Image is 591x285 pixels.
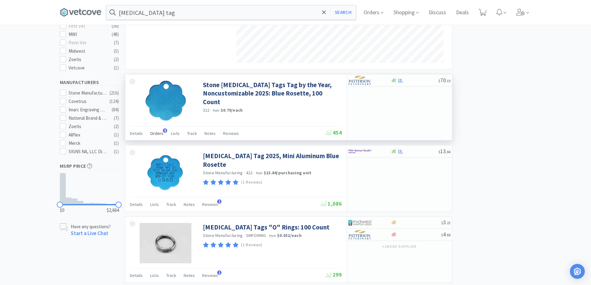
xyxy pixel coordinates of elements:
[244,170,245,176] span: ·
[441,231,450,238] span: 4
[150,273,159,278] span: Lists
[114,114,119,122] div: ( 7 )
[114,64,119,72] div: ( 1 )
[441,219,450,226] span: 3
[213,108,220,113] span: from
[71,223,111,230] p: Have any questions?
[446,233,450,237] span: . 68
[426,10,449,16] a: Discuss
[454,10,471,16] a: Deals
[130,202,143,207] span: Details
[326,129,342,136] span: 454
[69,123,107,130] div: Zoetis
[203,152,340,169] a: [MEDICAL_DATA] Tag 2025, Mini Aluminum Blue Rosette
[348,218,372,227] img: 4dd14cff54a648ac9e977f0c5da9bc2e_5.png
[71,230,108,237] a: Start a Live Chat
[69,22,107,30] div: First Vet
[69,98,107,105] div: Covetrus
[203,81,340,106] a: Stone [MEDICAL_DATA] Tags Tag by the Year, Noncustomizable 2025: Blue Rosette, 100 Count
[60,163,119,170] h5: MSRP Price
[114,131,119,139] div: ( 1 )
[203,223,329,231] a: [MEDICAL_DATA] Tags "O" Rings: 100 Count
[60,79,119,86] h5: Manufacturers
[69,114,107,122] div: National Brand & Tag
[217,199,222,204] span: 1
[114,123,119,130] div: ( 2 )
[330,5,356,20] button: Search
[321,200,342,207] span: 1,086
[203,170,243,176] a: Stone Manufacturing
[140,223,191,263] img: 89e19600b99d4b7cb3e50024ef269af0_148324.jpeg
[187,131,197,136] span: Track
[60,207,64,214] span: $0
[110,98,119,105] div: ( 124 )
[348,147,372,156] img: f6b2451649754179b5b4e0c70c3f7cb0_2.png
[146,81,186,121] img: 9c9e590dc1174722bc459f910d0b553b_649693.jpeg
[348,76,372,85] img: f5e969b455434c6296c6d81ef179fa71_3.png
[570,264,585,279] div: Open Intercom Messenger
[114,148,119,155] div: ( 1 )
[107,207,119,214] span: $2,664
[348,230,372,239] img: f5e969b455434c6296c6d81ef179fa71_3.png
[202,273,218,278] span: Reviews
[69,106,107,114] div: Imarc Engraving Systems
[163,128,167,133] span: 3
[221,107,243,113] strong: $0.70 / each
[441,220,443,225] span: $
[145,152,186,192] img: 00ad65c9da454dfdbb329cca4fc9ad65_620536.png
[69,64,107,72] div: Vetcove
[112,31,119,38] div: ( 48 )
[114,56,119,63] div: ( 2 )
[246,233,266,238] span: SMFORING
[110,89,119,97] div: ( 216 )
[166,273,176,278] span: Track
[184,202,195,207] span: Notes
[277,233,302,238] strong: $0.032 / each
[438,78,440,83] span: $
[267,233,268,238] span: ·
[114,47,119,55] div: ( 5 )
[438,149,440,154] span: $
[326,271,342,278] span: 299
[69,131,107,139] div: Allflex
[202,202,218,207] span: Reviews
[204,131,216,136] span: Notes
[69,140,107,147] div: Merck
[269,234,276,238] span: from
[256,171,263,175] span: from
[184,273,195,278] span: Notes
[69,47,107,55] div: Midwest
[106,5,356,20] input: Search by item, sku, manufacturer, ingredient, size...
[130,131,143,136] span: Details
[150,131,163,136] span: Orders
[69,148,107,155] div: SIGNS NA, LLC Direct
[203,233,243,238] a: Stone Manufacturing
[114,140,119,147] div: ( 1 )
[69,56,107,63] div: Zoetis
[253,170,255,176] span: ·
[446,220,450,225] span: . 23
[69,39,107,47] div: Penn Vet
[217,270,222,275] span: 1
[114,39,119,47] div: ( 7 )
[171,131,180,136] span: Lists
[446,149,450,154] span: . 84
[150,202,159,207] span: Lists
[438,77,450,84] span: 70
[112,22,119,30] div: ( 56 )
[446,78,450,83] span: . 10
[69,31,107,38] div: MWI
[166,202,176,207] span: Track
[441,233,443,237] span: $
[210,107,212,113] span: ·
[379,242,419,251] button: +1more supplier
[244,233,245,238] span: ·
[246,170,253,176] span: 422
[130,273,143,278] span: Details
[241,242,262,248] p: (1 Reviews)
[112,106,119,114] div: ( 84 )
[241,179,262,186] p: (1 Reviews)
[264,170,312,176] strong: $13.84 / purchasing unit
[203,107,210,113] span: 322
[69,89,107,97] div: Stone Manufacturing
